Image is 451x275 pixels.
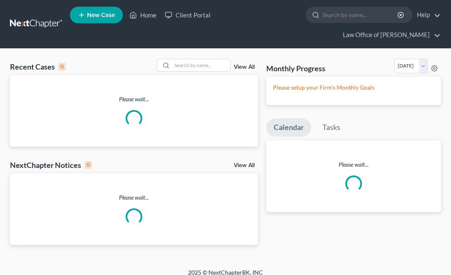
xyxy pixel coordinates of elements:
[172,59,230,71] input: Search by name...
[234,64,255,70] a: View All
[87,12,115,18] span: New Case
[322,7,399,22] input: Search by name...
[125,7,161,22] a: Home
[266,118,311,137] a: Calendar
[339,27,441,42] a: Law Office of [PERSON_NAME]
[266,160,441,169] p: Please wait...
[10,193,258,202] p: Please wait...
[315,118,348,137] a: Tasks
[266,63,325,73] h3: Monthly Progress
[161,7,215,22] a: Client Portal
[10,95,258,103] p: Please wait...
[10,160,92,170] div: NextChapter Notices
[413,7,441,22] a: Help
[273,83,434,92] p: Please setup your Firm's Monthly Goals
[234,162,255,168] a: View All
[10,62,66,72] div: Recent Cases
[58,63,66,70] div: 0
[84,161,92,169] div: 0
